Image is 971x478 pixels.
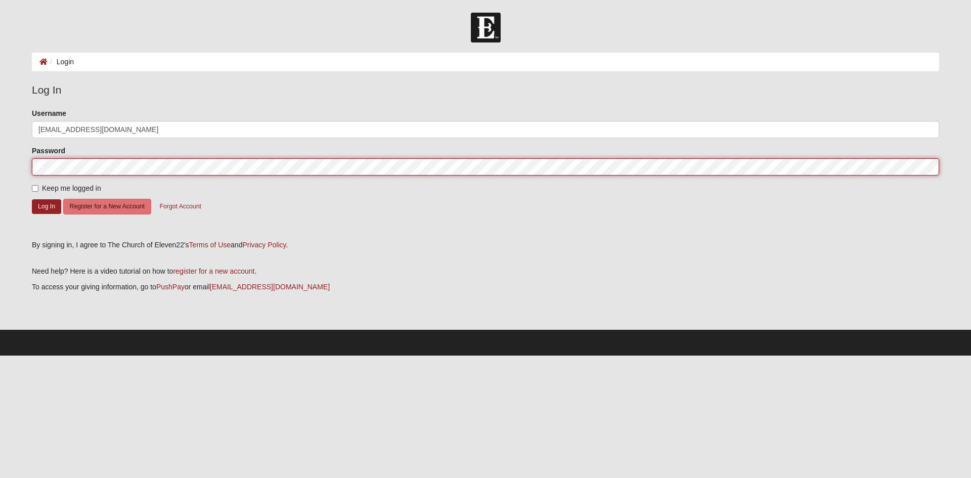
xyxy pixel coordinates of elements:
button: Register for a New Account [63,199,151,214]
button: Forgot Account [153,199,208,214]
a: Terms of Use [189,241,231,249]
a: PushPay [156,283,185,291]
div: By signing in, I agree to The Church of Eleven22's and . [32,240,939,250]
p: Need help? Here is a video tutorial on how to . [32,266,939,277]
p: To access your giving information, go to or email [32,282,939,292]
a: Privacy Policy [242,241,286,249]
li: Login [48,57,74,67]
label: Username [32,108,66,118]
button: Log In [32,199,61,214]
input: Keep me logged in [32,185,38,192]
img: Church of Eleven22 Logo [471,13,501,42]
label: Password [32,146,65,156]
a: register for a new account [173,267,254,275]
legend: Log In [32,82,939,98]
span: Keep me logged in [42,184,101,192]
a: [EMAIL_ADDRESS][DOMAIN_NAME] [210,283,330,291]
